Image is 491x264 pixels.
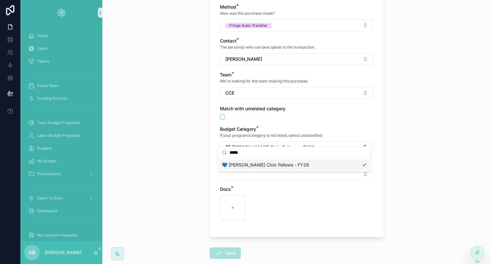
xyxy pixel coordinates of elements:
a: Transactions [24,168,98,180]
a: Budgets [24,143,98,154]
a: Dashboard [24,205,98,217]
p: [PERSON_NAME] [45,249,82,256]
span: Teams [37,59,49,64]
span: Contact [220,38,237,43]
button: Select Button [220,19,373,31]
span: My Budget [37,159,57,164]
span: 💙 [PERSON_NAME] Civic Fellows - FY26 [222,162,309,168]
span: Fiscal Years [37,83,59,88]
span: Transactions [37,171,60,176]
span: Funding Sources [37,96,67,101]
button: Select Button [220,169,373,180]
span: Team Budget Proposals [37,120,80,125]
a: Team Budget Proposals [24,117,98,128]
span: Budgets [37,146,52,151]
span: We're looking for the team making this purchase. [220,79,308,84]
a: My Budget [24,155,98,167]
span: Budget Category [220,126,256,132]
span: If your program/category is not listed, select unclassified. [220,133,323,138]
div: scrollable content [20,26,102,241]
span: Dashboard [37,208,57,214]
div: Suggestions [218,159,371,171]
a: Home [24,30,98,42]
span: Docs [220,186,231,192]
span: CCE [225,90,234,96]
span: [PERSON_NAME] [225,56,262,62]
div: Fringe Auto-Transfer [229,23,268,28]
button: Select Button [220,53,373,65]
a: Funding Sources [24,93,98,104]
span: The person(s) who can best speak to the transaction. [220,45,315,50]
span: Match with unrelated category [220,106,285,111]
span: Spent To Date [37,196,63,201]
span: How was this purchase made? [220,11,275,16]
span: Users [37,46,48,51]
span: My Payment Requests [37,233,78,238]
button: Select Button [220,87,373,99]
span: Method [220,4,236,10]
a: Labor Budget Proposals [24,130,98,141]
a: Fiscal Years [24,80,98,91]
span: 💙 [PERSON_NAME] Civic Fellows - FY26 [225,144,315,151]
a: Spent To Date [24,192,98,204]
span: Labor Budget Proposals [37,133,80,138]
a: My Payment Requests [24,229,98,241]
button: Select Button [220,141,373,153]
a: Users [24,43,98,54]
span: Team [220,72,231,77]
a: Teams [24,56,98,67]
img: App logo [56,8,66,18]
span: Home [37,33,48,38]
span: AB [28,249,35,256]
